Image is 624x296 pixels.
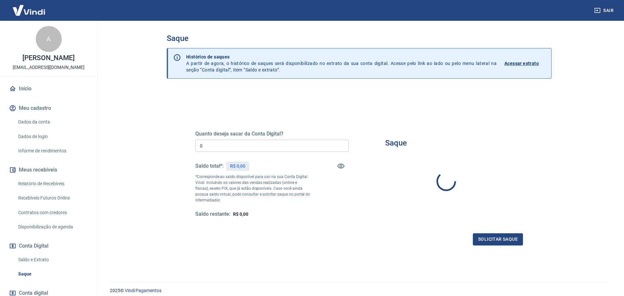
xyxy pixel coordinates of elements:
div: A [36,26,62,52]
p: A partir de agora, o histórico de saques será disponibilizado no extrato da sua conta digital. Ac... [186,54,497,73]
p: Histórico de saques [186,54,497,60]
p: *Corresponde ao saldo disponível para uso na sua Conta Digital Vindi. Incluindo os valores das ve... [195,174,310,203]
p: 2025 © [110,287,608,294]
span: R$ 0,00 [233,212,248,217]
a: Início [8,82,89,96]
a: Informe de rendimentos [16,144,89,158]
a: Recebíveis Futuros Online [16,191,89,205]
a: Relatório de Recebíveis [16,177,89,190]
p: R$ 0,00 [230,163,245,170]
button: Meu cadastro [8,101,89,115]
a: Saldo e Extrato [16,253,89,266]
a: Dados de login [16,130,89,143]
h5: Saldo restante: [195,211,230,218]
h3: Saque [167,34,552,43]
a: Contratos com credores [16,206,89,219]
a: Vindi Pagamentos [125,288,162,293]
a: Acessar extrato [504,54,546,73]
h3: Saque [385,138,407,148]
a: Saque [16,267,89,281]
p: [PERSON_NAME] [22,55,74,61]
p: Acessar extrato [504,60,539,67]
button: Sair [593,5,616,17]
img: Vindi [8,0,50,20]
button: Conta Digital [8,239,89,253]
a: Disponibilização de agenda [16,220,89,234]
a: Dados da conta [16,115,89,129]
h5: Saldo total*: [195,163,224,169]
p: [EMAIL_ADDRESS][DOMAIN_NAME] [13,64,84,71]
button: Meus recebíveis [8,163,89,177]
h5: Quanto deseja sacar da Conta Digital? [195,131,349,137]
button: Solicitar saque [473,233,523,245]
